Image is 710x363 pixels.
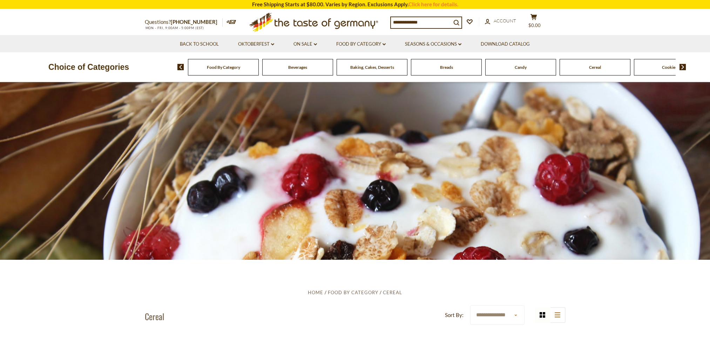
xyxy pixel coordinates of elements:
[515,65,527,70] a: Candy
[481,40,530,48] a: Download Catalog
[662,65,677,70] a: Cookies
[171,19,217,25] a: [PHONE_NUMBER]
[288,65,307,70] a: Beverages
[528,22,541,28] span: $0.00
[679,64,686,70] img: next arrow
[445,311,464,319] label: Sort By:
[589,65,601,70] a: Cereal
[177,64,184,70] img: previous arrow
[328,290,378,295] a: Food By Category
[494,18,516,24] span: Account
[308,290,323,295] a: Home
[207,65,240,70] a: Food By Category
[485,17,516,25] a: Account
[523,14,545,31] button: $0.00
[145,18,223,27] p: Questions?
[440,65,453,70] a: Breads
[145,26,204,30] span: MON - FRI, 9:00AM - 5:00PM (EST)
[383,290,402,295] a: Cereal
[293,40,317,48] a: On Sale
[408,1,458,7] a: Click here for details.
[336,40,386,48] a: Food By Category
[145,311,164,322] h1: Cereal
[238,40,274,48] a: Oktoberfest
[180,40,219,48] a: Back to School
[405,40,461,48] a: Seasons & Occasions
[350,65,394,70] a: Baking, Cakes, Desserts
